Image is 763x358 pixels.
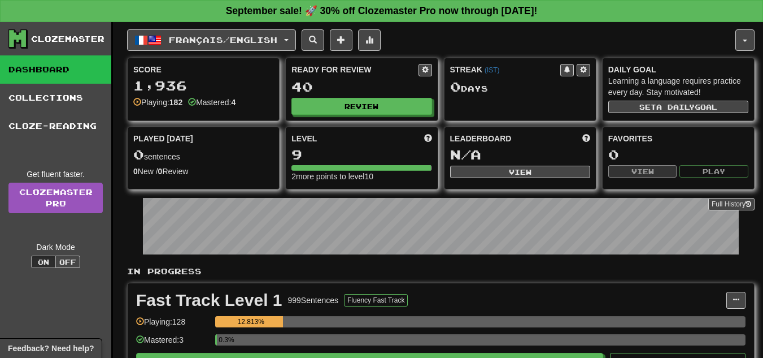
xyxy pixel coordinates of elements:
[608,148,748,162] div: 0
[133,133,193,144] span: Played [DATE]
[679,165,748,178] button: Play
[656,103,695,111] span: a daily
[169,98,182,107] strong: 182
[450,133,512,144] span: Leaderboard
[344,294,408,307] button: Fluency Fast Track
[136,334,210,353] div: Mastered: 3
[291,64,418,75] div: Ready for Review
[8,241,103,253] div: Dark Mode
[31,256,56,268] button: On
[226,5,538,16] strong: September sale! 🚀 30% off Clozemaster Pro now through [DATE]!
[133,97,182,108] div: Playing:
[8,169,103,180] div: Get fluent faster.
[127,266,755,277] p: In Progress
[291,98,431,115] button: Review
[8,183,103,213] a: ClozemasterPro
[158,167,163,176] strong: 0
[485,66,499,74] a: (IST)
[133,148,273,162] div: sentences
[450,64,560,75] div: Streak
[608,75,748,98] div: Learning a language requires practice every day. Stay motivated!
[133,167,138,176] strong: 0
[188,97,236,108] div: Mastered:
[450,80,590,94] div: Day s
[133,166,273,177] div: New / Review
[608,133,748,144] div: Favorites
[582,133,590,144] span: This week in points, UTC
[136,316,210,335] div: Playing: 128
[219,316,283,327] div: 12.813%
[31,33,104,45] div: Clozemaster
[55,256,80,268] button: Off
[133,146,144,162] span: 0
[302,29,324,51] button: Search sentences
[424,133,432,144] span: Score more points to level up
[291,148,431,162] div: 9
[8,343,94,354] span: Open feedback widget
[291,80,431,94] div: 40
[169,35,277,45] span: Français / English
[708,198,755,210] button: Full History
[231,98,236,107] strong: 4
[608,165,677,178] button: View
[608,64,748,75] div: Daily Goal
[288,295,339,306] div: 999 Sentences
[330,29,352,51] button: Add sentence to collection
[608,101,748,113] button: Seta dailygoal
[450,79,461,94] span: 0
[450,166,590,178] button: View
[136,292,282,309] div: Fast Track Level 1
[450,146,481,162] span: N/A
[133,64,273,75] div: Score
[127,29,296,51] button: Français/English
[133,79,273,93] div: 1,936
[291,171,431,182] div: 2 more points to level 10
[291,133,317,144] span: Level
[358,29,381,51] button: More stats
